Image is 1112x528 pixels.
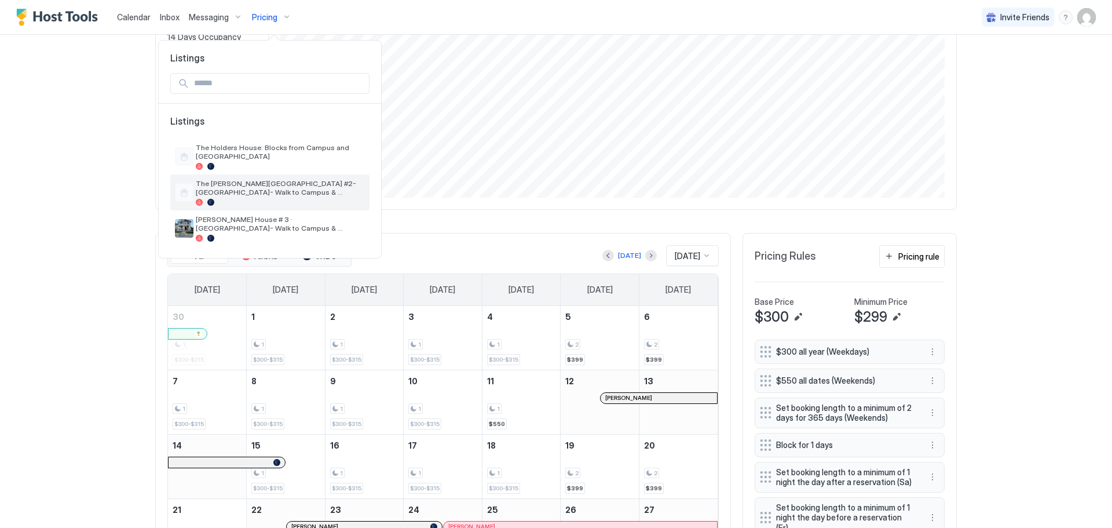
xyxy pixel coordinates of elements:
iframe: Intercom live chat [12,489,39,516]
span: [PERSON_NAME] House # 3 · [GEOGRAPHIC_DATA]- Walk to Campus & Downtown [196,215,365,232]
div: listing image [175,219,193,238]
input: Input Field [189,74,369,93]
span: The [PERSON_NAME][GEOGRAPHIC_DATA] #2-[GEOGRAPHIC_DATA]- Walk to Campus & Downtown [196,179,365,196]
span: The Holders House: Blocks from Campus and [GEOGRAPHIC_DATA] [196,143,365,161]
span: Listings [170,115,370,139]
span: Listings [159,52,381,64]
